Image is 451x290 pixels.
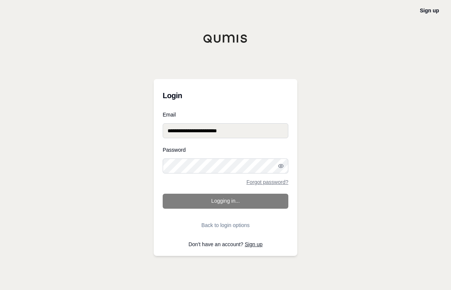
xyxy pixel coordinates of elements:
label: Email [163,112,288,117]
h3: Login [163,88,288,103]
a: Sign up [245,241,263,247]
button: Back to login options [163,218,288,233]
label: Password [163,147,288,152]
a: Sign up [420,7,439,13]
a: Forgot password? [246,179,288,185]
img: Qumis [203,34,248,43]
p: Don't have an account? [163,242,288,247]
